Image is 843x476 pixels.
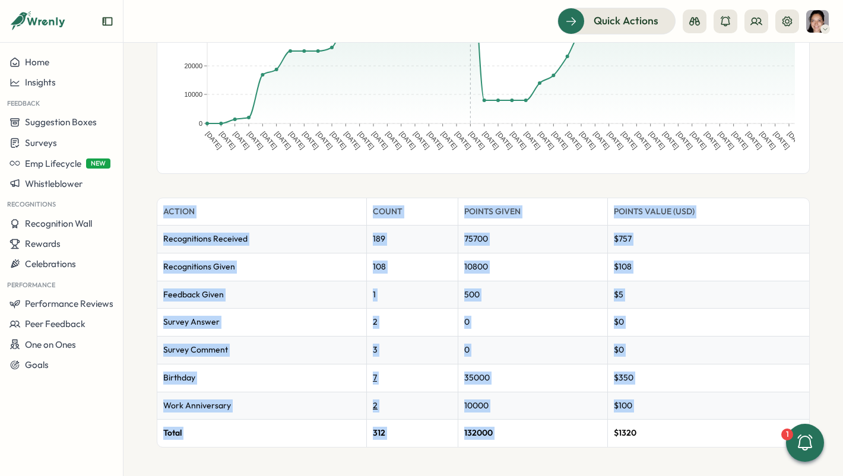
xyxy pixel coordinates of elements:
[373,344,378,355] span: 3
[102,15,113,27] button: Expand sidebar
[648,130,666,150] text: [DATE]
[565,130,583,150] text: [DATE]
[367,198,458,226] th: Count
[458,253,608,281] td: 10800
[458,198,608,226] th: Points Given
[302,130,320,150] text: [DATE]
[184,91,202,98] text: 10000
[373,400,378,411] span: 2
[25,218,92,229] span: Recognition Wall
[373,372,377,383] span: 7
[772,130,791,150] text: [DATE]
[315,130,334,150] text: [DATE]
[25,56,49,68] span: Home
[458,364,608,392] td: 35000
[367,420,458,447] td: 312
[25,258,76,269] span: Celebrations
[458,226,608,253] td: 75700
[607,309,809,337] td: $ 0
[458,309,608,337] td: 0
[25,359,49,370] span: Goals
[184,62,202,69] text: 20000
[458,392,608,420] td: 10000
[246,130,264,150] text: [DATE]
[607,281,809,309] td: $ 5
[343,130,362,150] text: [DATE]
[557,8,676,34] button: Quick Actions
[607,420,809,447] td: $ 1320
[260,130,278,150] text: [DATE]
[25,137,57,148] span: Surveys
[412,130,430,150] text: [DATE]
[25,298,113,309] span: Performance Reviews
[25,178,83,189] span: Whistleblower
[703,130,721,150] text: [DATE]
[218,130,237,150] text: [DATE]
[25,238,61,249] span: Rewards
[373,289,376,300] span: 1
[86,158,110,169] span: NEW
[717,130,736,150] text: [DATE]
[458,281,608,309] td: 500
[786,424,824,462] button: 1
[157,281,367,309] td: Feedback Given
[426,130,445,150] text: [DATE]
[578,130,597,150] text: [DATE]
[454,130,472,150] text: [DATE]
[373,233,385,244] span: 189
[370,130,389,150] text: [DATE]
[157,420,367,447] td: Total
[468,130,486,150] text: [DATE]
[199,120,202,127] text: 0
[607,198,809,226] th: Points Value (USD)
[25,158,81,169] span: Emp Lifecycle
[594,13,658,28] span: Quick Actions
[157,253,367,281] td: Recognitions Given
[458,420,608,447] td: 132000
[731,130,749,150] text: [DATE]
[204,130,223,150] text: [DATE]
[607,226,809,253] td: $ 757
[157,364,367,392] td: Birthday
[781,429,793,440] div: 1
[157,226,367,253] td: Recognitions Received
[607,253,809,281] td: $ 108
[523,130,541,150] text: [DATE]
[157,337,367,364] td: Survey Comment
[458,337,608,364] td: 0
[620,130,638,150] text: [DATE]
[274,130,292,150] text: [DATE]
[357,130,375,150] text: [DATE]
[25,77,56,88] span: Insights
[440,130,458,150] text: [DATE]
[676,130,694,150] text: [DATE]
[157,392,367,420] td: Work Anniversary
[537,130,555,150] text: [DATE]
[744,130,763,150] text: [DATE]
[232,130,251,150] text: [DATE]
[634,130,652,150] text: [DATE]
[25,116,97,128] span: Suggestion Boxes
[592,130,611,150] text: [DATE]
[157,309,367,337] td: Survey Answer
[157,198,367,226] th: Action
[606,130,625,150] text: [DATE]
[25,318,85,329] span: Peer Feedback
[607,364,809,392] td: $ 350
[661,130,680,150] text: [DATE]
[398,130,417,150] text: [DATE]
[373,316,378,327] span: 2
[481,130,500,150] text: [DATE]
[689,130,708,150] text: [DATE]
[759,130,777,150] text: [DATE]
[806,10,829,33] img: India Bastien
[25,339,76,350] span: One on Ones
[373,261,386,272] span: 108
[509,130,528,150] text: [DATE]
[607,337,809,364] td: $ 0
[607,392,809,420] td: $ 100
[495,130,514,150] text: [DATE]
[551,130,569,150] text: [DATE]
[329,130,347,150] text: [DATE]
